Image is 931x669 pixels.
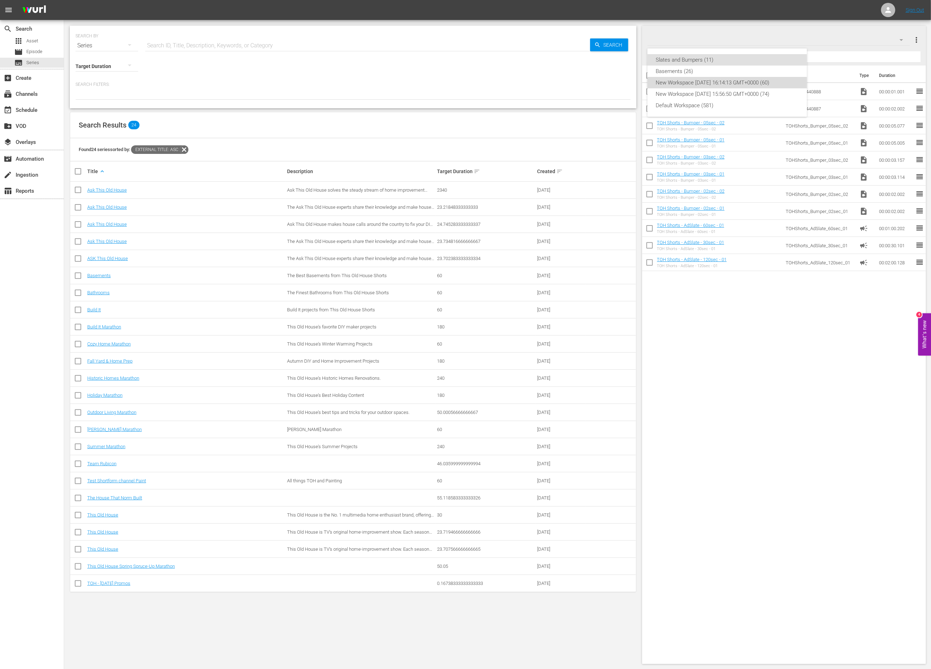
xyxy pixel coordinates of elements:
div: Basements (26) [656,66,799,77]
div: 4 [916,312,922,318]
div: New Workspace [DATE] 15:56:50 GMT+0000 (74) [656,88,799,100]
button: Open Feedback Widget [918,313,931,356]
div: Slates and Bumpers (11) [656,54,799,66]
div: Default Workspace (581) [656,100,799,111]
div: New Workspace [DATE] 16:14:13 GMT+0000 (60) [656,77,799,88]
